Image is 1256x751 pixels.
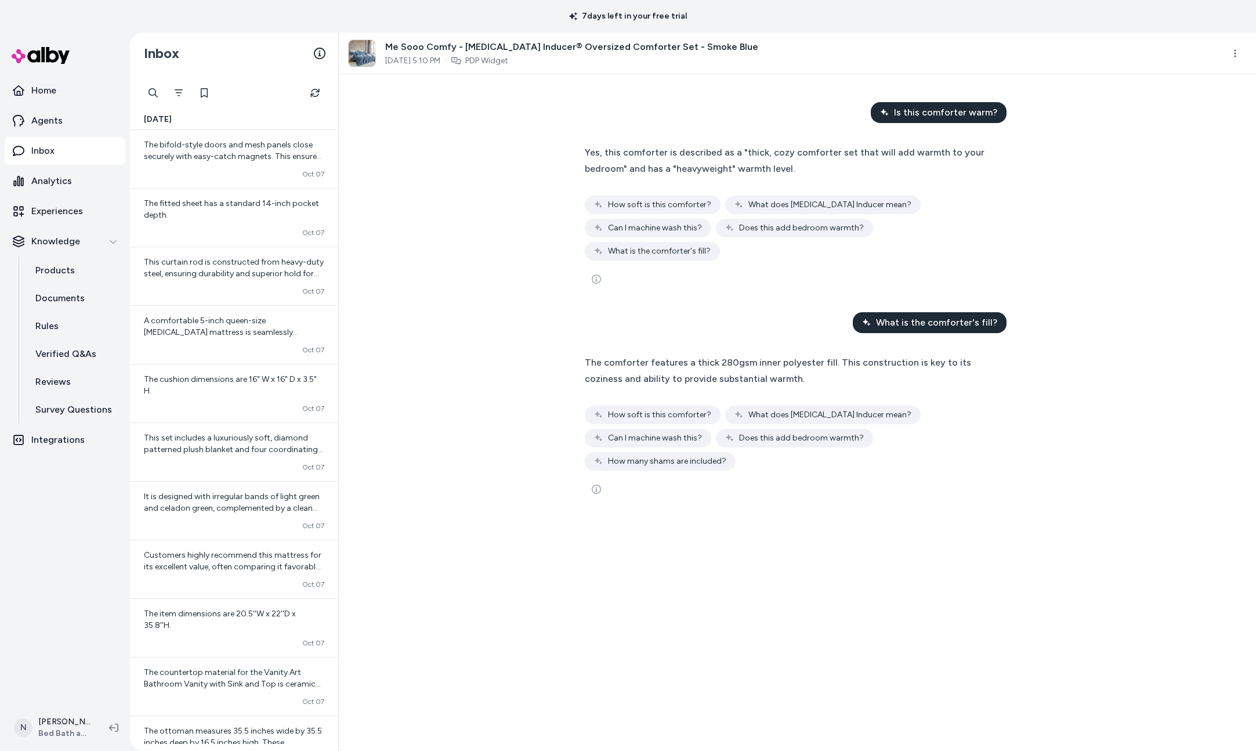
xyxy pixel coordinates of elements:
[608,199,711,211] span: How soft is this comforter?
[144,114,172,125] span: [DATE]
[608,409,711,421] span: How soft is this comforter?
[35,347,96,361] p: Verified Q&As
[31,234,80,248] p: Knowledge
[5,426,125,454] a: Integrations
[608,456,726,467] span: How many shams are included?
[24,257,125,284] a: Products
[608,245,711,257] span: What is the comforter's fill?
[144,257,324,290] span: This curtain rod is constructed from heavy-duty steel, ensuring durability and superior hold for ...
[608,432,702,444] span: Can I machine wash this?
[739,432,864,444] span: Does this add bedroom warmth?
[31,174,72,188] p: Analytics
[144,140,322,185] span: The bifold-style doors and mesh panels close securely with easy-catch magnets. This ensures they ...
[562,10,694,22] p: 7 days left in your free trial
[144,492,320,525] span: It is designed with irregular bands of light green and celadon green, complemented by a clean whi...
[24,284,125,312] a: Documents
[302,580,324,589] span: Oct 07
[31,204,83,218] p: Experiences
[31,114,63,128] p: Agents
[585,268,608,291] button: See more
[5,77,125,104] a: Home
[302,345,324,355] span: Oct 07
[31,433,85,447] p: Integrations
[302,521,324,530] span: Oct 07
[12,47,70,64] img: alby Logo
[302,169,324,179] span: Oct 07
[585,478,608,501] button: See more
[130,305,338,364] a: A comfortable 5-inch queen-size [MEDICAL_DATA] mattress is seamlessly integrated. This mattress i...
[7,709,100,746] button: N[PERSON_NAME]Bed Bath and Beyond
[130,598,338,657] a: The item dimensions are 20.5''W x 22''D x 35.8''H.Oct 07
[302,287,324,296] span: Oct 07
[748,199,911,211] span: What does [MEDICAL_DATA] Inducer mean?
[585,357,971,384] span: The comforter features a thick 280gsm inner polyester fill. This construction is key to its cozin...
[130,423,338,481] a: This set includes a luxuriously soft, diamond patterned plush blanket and four coordinating flann...
[144,550,321,676] span: Customers highly recommend this mattress for its excellent value, often comparing it favorably to...
[31,144,55,158] p: Inbox
[385,55,440,67] span: [DATE] 5:10 PM
[5,197,125,225] a: Experiences
[5,137,125,165] a: Inbox
[144,316,321,384] span: A comfortable 5-inch queen-size [MEDICAL_DATA] mattress is seamlessly integrated. This mattress i...
[31,84,56,98] p: Home
[24,312,125,340] a: Rules
[130,247,338,305] a: This curtain rod is constructed from heavy-duty steel, ensuring durability and superior hold for ...
[24,396,125,424] a: Survey Questions
[130,481,338,540] a: It is designed with irregular bands of light green and celadon green, complemented by a clean whi...
[894,106,997,120] span: Is this comforter warm?
[5,167,125,195] a: Analytics
[445,55,447,67] span: ·
[608,222,702,234] span: Can I machine wash this?
[748,409,911,421] span: What does [MEDICAL_DATA] Inducer mean?
[5,107,125,135] a: Agents
[130,657,338,716] a: The countertop material for the Vanity Art Bathroom Vanity with Sink and Top is ceramic and marbl...
[302,697,324,706] span: Oct 07
[167,81,190,104] button: Filter
[876,316,997,330] span: What is the comforter's fill?
[35,291,85,305] p: Documents
[130,130,338,188] a: The bifold-style doors and mesh panels close securely with easy-catch magnets. This ensures they ...
[144,45,179,62] h2: Inbox
[144,609,296,630] span: The item dimensions are 20.5''W x 22''D x 35.8''H.
[302,228,324,237] span: Oct 07
[739,222,864,234] span: Does this add bedroom warmth?
[35,375,71,389] p: Reviews
[302,404,324,413] span: Oct 07
[14,718,32,737] span: N
[385,40,758,54] span: Me Sooo Comfy - [MEDICAL_DATA] Inducer® Oversized Comforter Set - Smoke Blue
[144,198,319,220] span: The fitted sheet has a standard 14-inch pocket depth.
[38,716,91,728] p: [PERSON_NAME]
[35,403,112,417] p: Survey Questions
[24,368,125,396] a: Reviews
[349,40,375,67] img: Me-Sooo-Comfy---Coma-Inducer%C2%AE-Oversized-Comforter-Set---Smoke-Blue.jpg
[130,540,338,598] a: Customers highly recommend this mattress for its excellent value, often comparing it favorably to...
[130,188,338,247] a: The fitted sheet has a standard 14-inch pocket depth.Oct 07
[24,340,125,368] a: Verified Q&As
[5,228,125,255] button: Knowledge
[302,463,324,472] span: Oct 07
[35,319,59,333] p: Rules
[38,728,91,739] span: Bed Bath and Beyond
[144,667,321,701] span: The countertop material for the Vanity Art Bathroom Vanity with Sink and Top is ceramic and marble.
[303,81,327,104] button: Refresh
[144,374,317,396] span: The cushion dimensions are 16" W x 16" D x 3.5" H.
[585,147,984,174] span: Yes, this comforter is described as a "thick, cozy comforter set that will add warmth to your bed...
[130,364,338,423] a: The cushion dimensions are 16" W x 16" D x 3.5" H.Oct 07
[144,433,323,478] span: This set includes a luxuriously soft, diamond patterned plush blanket and four coordinating flann...
[302,638,324,648] span: Oct 07
[35,263,75,277] p: Products
[465,55,508,67] a: PDP Widget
